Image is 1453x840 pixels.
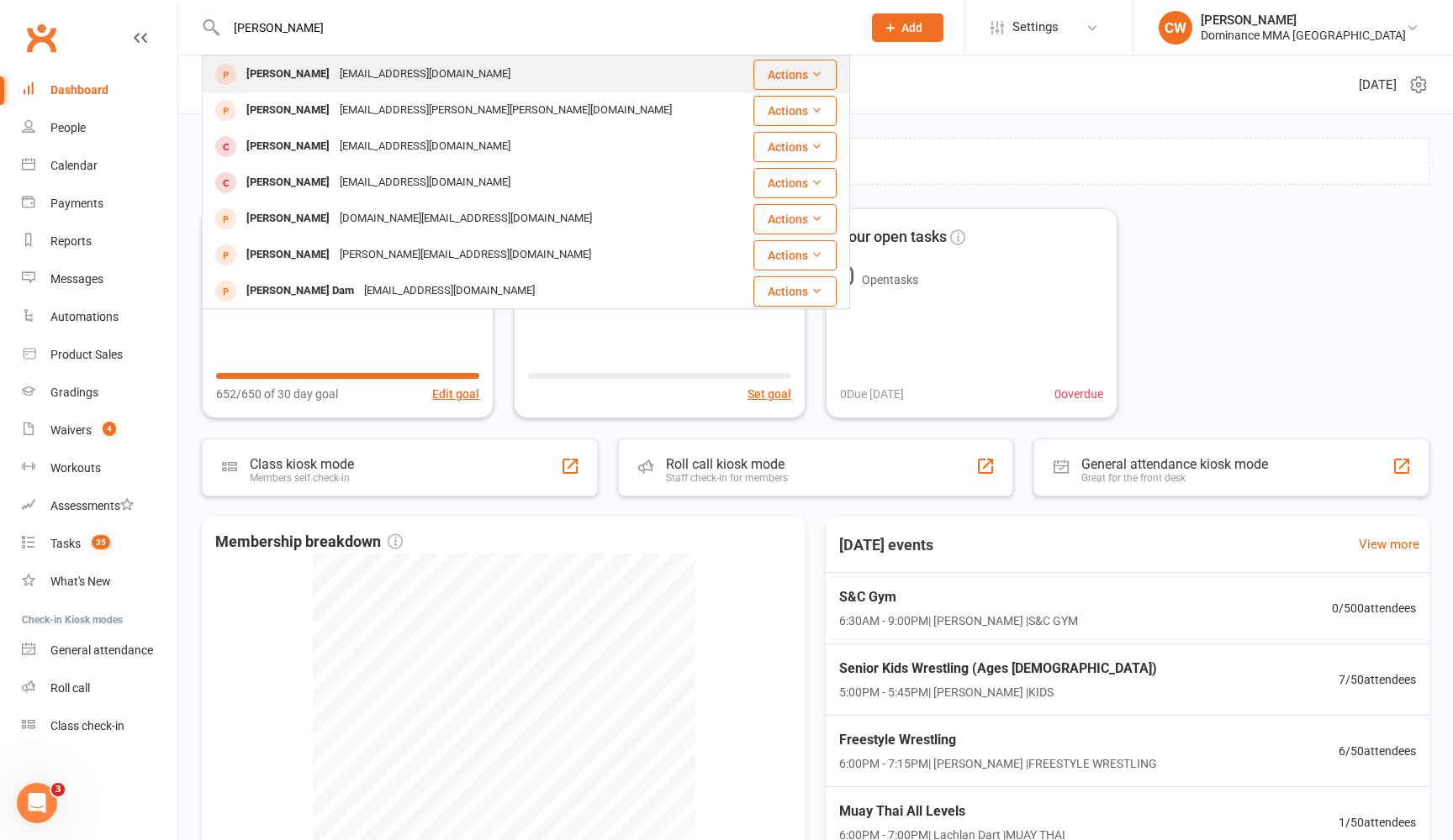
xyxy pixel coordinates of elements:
[50,423,92,437] div: Waivers
[666,472,788,484] div: Staff check-in for members
[839,658,1157,680] span: Senior Kids Wrestling (Ages [DEMOGRAPHIC_DATA])
[753,276,837,307] button: Actions
[1054,385,1103,403] span: 0 overdue
[1359,75,1397,95] span: [DATE]
[335,243,596,267] div: [PERSON_NAME][EMAIL_ADDRESS][DOMAIN_NAME]
[753,96,837,126] button: Actions
[432,385,479,403] button: Edit goal
[241,62,335,87] div: [PERSON_NAME]
[22,260,177,298] a: Messages
[22,449,177,487] a: Workouts
[50,310,119,323] div: Automations
[1081,472,1268,484] div: Great for the front desk
[50,537,81,550] div: Tasks
[335,207,597,231] div: [DOMAIN_NAME][EMAIL_ADDRESS][DOMAIN_NAME]
[872,13,943,42] button: Add
[753,168,837,198] button: Actions
[241,207,335,231] div: [PERSON_NAME]
[753,204,837,234] button: Actions
[1339,670,1416,689] span: 7 / 50 attendees
[221,16,850,39] input: Search...
[753,132,837,162] button: Actions
[22,223,177,260] a: Reports
[839,754,1157,773] span: 6:00PM - 7:15PM | [PERSON_NAME] | FREESTYLE WRESTLING
[241,243,335,267] div: [PERSON_NAME]
[22,563,177,601] a: What's New
[748,385,791,403] button: Set goal
[839,801,1065,822] span: Muay Thai All Levels
[22,632,177,669] a: General attendance kiosk mode
[50,159,98,172] div: Calendar
[50,234,92,248] div: Reports
[22,185,177,223] a: Payments
[50,719,124,732] div: Class check-in
[22,109,177,147] a: People
[1339,742,1416,760] span: 6 / 50 attendees
[241,134,335,159] div: [PERSON_NAME]
[1081,456,1268,472] div: General attendance kiosk mode
[839,729,1157,751] span: Freestyle Wrestling
[335,98,677,123] div: [EMAIL_ADDRESS][PERSON_NAME][PERSON_NAME][DOMAIN_NAME]
[753,60,837,90] button: Actions
[335,62,515,87] div: [EMAIL_ADDRESS][DOMAIN_NAME]
[22,412,177,449] a: Waivers 4
[50,643,153,657] div: General attendance
[51,783,65,796] span: 3
[1012,8,1059,46] span: Settings
[826,530,947,560] h3: [DATE] events
[335,134,515,159] div: [EMAIL_ADDRESS][DOMAIN_NAME]
[22,147,177,185] a: Calendar
[22,336,177,374] a: Product Sales
[50,83,108,97] div: Dashboard
[22,298,177,336] a: Automations
[1201,13,1406,28] div: [PERSON_NAME]
[50,272,103,286] div: Messages
[839,586,1078,608] span: S&C Gym
[840,385,904,403] span: 0 Due [DATE]
[215,530,403,554] span: Membership breakdown
[103,422,116,436] span: 4
[250,456,354,472] div: Class kiosk mode
[1201,28,1406,43] div: Dominance MMA [GEOGRAPHIC_DATA]
[22,487,177,525] a: Assessments
[359,279,540,303] div: [EMAIL_ADDRESS][DOMAIN_NAME]
[1332,599,1416,617] span: 0 / 500 attendees
[839,683,1157,701] span: 5:00PM - 5:45PM | [PERSON_NAME] | KIDS
[20,17,62,59] a: Clubworx
[1159,11,1192,45] div: CW
[50,348,123,361] div: Product Sales
[50,499,134,512] div: Assessments
[1359,534,1419,554] a: View more
[241,98,335,123] div: [PERSON_NAME]
[22,71,177,109] a: Dashboard
[840,225,947,249] span: Your open tasks
[17,783,57,823] iframe: Intercom live chat
[50,681,90,695] div: Roll call
[241,279,359,303] div: [PERSON_NAME] Dam
[1339,813,1416,832] span: 1 / 50 attendees
[22,525,177,563] a: Tasks 35
[50,386,98,399] div: Gradings
[666,456,788,472] div: Roll call kiosk mode
[250,472,354,484] div: Members self check-in
[335,171,515,195] div: [EMAIL_ADDRESS][DOMAIN_NAME]
[901,21,922,34] span: Add
[22,669,177,707] a: Roll call
[50,197,103,210] div: Payments
[22,374,177,412] a: Gradings
[241,171,335,195] div: [PERSON_NAME]
[50,575,111,588] div: What's New
[22,707,177,745] a: Class kiosk mode
[92,535,110,549] span: 35
[50,121,86,134] div: People
[50,461,101,475] div: Workouts
[839,612,1078,630] span: 6:30AM - 9:00PM | [PERSON_NAME] | S&C GYM
[216,385,338,403] span: 652/650 of 30 day goal
[862,273,918,286] span: Open tasks
[753,240,837,270] button: Actions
